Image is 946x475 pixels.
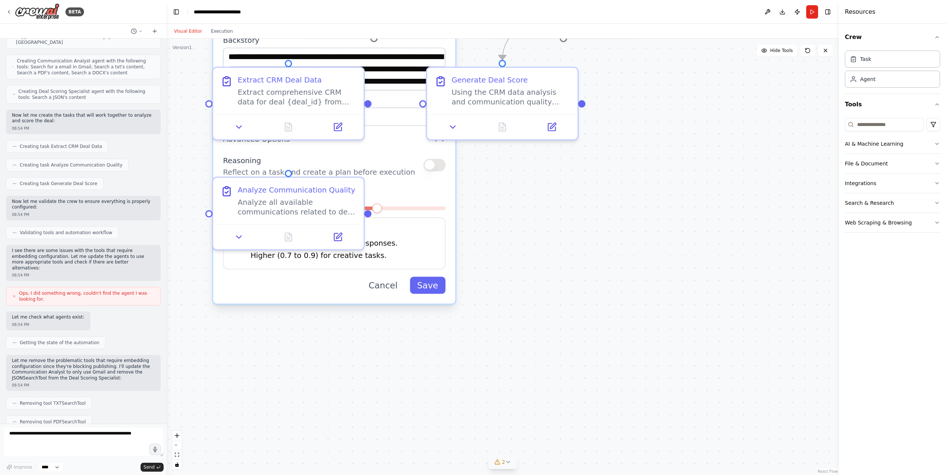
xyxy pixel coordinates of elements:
[12,113,155,124] p: Now let me create the tasks that will work together to analyze and score the deal:
[20,419,86,425] span: Removing tool PDFSearchTool
[263,120,314,134] button: No output available
[20,181,97,187] span: Creating task Generate Deal Score
[317,230,359,244] button: Open in side panel
[170,27,206,36] button: Visual Editor
[206,27,237,36] button: Execution
[845,134,940,154] button: AI & Machine Learning
[20,230,112,236] span: Validating tools and automation workflow
[12,248,155,271] p: I see there are some issues with the tools that require embedding configuration. Let me update th...
[20,340,99,346] span: Getting the state of the automation
[12,212,155,217] div: 08:54 PM
[823,7,833,17] button: Hide right sidebar
[238,185,355,195] div: Analyze Communication Quality
[223,135,290,144] span: Advanced Options
[141,463,164,472] button: Send
[860,55,871,63] div: Task
[20,143,102,149] span: Creating task Extract CRM Deal Data
[845,193,940,213] button: Search & Research
[263,230,314,244] button: No output available
[845,48,940,94] div: Crew
[194,8,258,16] nav: breadcrumb
[65,7,84,16] div: BETA
[12,314,84,320] p: Let me check what agents exist:
[770,48,793,54] span: Hide Tools
[238,197,356,217] div: Analyze all available communications related to deal {deal_id} including: - Email exchanges betwe...
[757,45,797,56] button: Hide Tools
[12,322,84,327] div: 08:54 PM
[251,237,435,249] p: Lower (0.1 to 0.3) for factual responses.
[15,3,59,20] img: Logo
[20,400,86,406] span: Removing tool TXTSearchTool
[223,156,261,165] span: Reasoning
[172,450,182,460] button: fit view
[531,120,573,134] button: Open in side panel
[845,115,940,239] div: Tools
[212,177,365,251] div: Analyze Communication QualityAnalyze all available communications related to deal {deal_id} inclu...
[20,162,122,168] span: Creating task Analyze Communication Quality
[14,464,32,470] span: Improve
[171,7,181,17] button: Hide left sidebar
[12,358,155,381] p: Let me remove the problematic tools that require embedding configuration since they're blocking p...
[426,67,579,140] div: Generate Deal ScoreUsing the CRM data analysis and communication quality analysis, generate a com...
[238,75,322,85] div: Extract CRM Deal Data
[234,225,435,235] h5: Temperature
[12,272,155,278] div: 08:54 PM
[172,440,182,450] button: zoom out
[845,94,940,115] button: Tools
[128,27,146,36] button: Switch to previous chat
[144,464,155,470] span: Send
[212,67,365,140] div: Extract CRM Deal DataExtract comprehensive CRM data for deal {deal_id} from HubSpot including: - ...
[3,462,35,472] button: Improve
[489,455,517,469] button: 2
[251,249,435,261] p: Higher (0.7 to 0.9) for creative tasks.
[502,458,505,466] span: 2
[18,88,154,100] span: Creating Deal Scoring Specialist agent with the following tools: Search a JSON's content
[173,45,192,51] div: Version 1
[149,444,161,455] button: Click to speak your automation idea
[845,213,940,232] button: Web Scraping & Browsing
[172,431,182,440] button: zoom in
[12,382,155,388] div: 08:54 PM
[845,7,875,16] h4: Resources
[19,290,154,302] span: Ops, I did something wrong, couldn't find the agent I was looking for.
[223,35,445,45] label: Backstory
[476,120,528,134] button: No output available
[317,120,359,134] button: Open in side panel
[238,87,356,107] div: Extract comprehensive CRM data for deal {deal_id} from HubSpot including: - Deal details (stage, ...
[451,87,570,107] div: Using the CRM data analysis and communication quality analysis, generate a comprehensive deal lik...
[172,460,182,469] button: toggle interactivity
[361,277,405,294] button: Cancel
[12,126,155,131] div: 08:54 PM
[223,167,415,177] p: Reflect on a task and create a plan before execution
[845,27,940,48] button: Crew
[172,431,182,469] div: React Flow controls
[860,75,875,83] div: Agent
[17,58,154,76] span: Creating Communication Analyst agent with the following tools: Search for a email in Gmail, Searc...
[845,174,940,193] button: Integrations
[451,75,528,85] div: Generate Deal Score
[845,154,940,173] button: File & Document
[149,27,161,36] button: Start a new chat
[818,469,838,474] a: React Flow attribution
[12,199,155,210] p: Now let me validate the crew to ensure everything is properly configured:
[410,277,445,294] button: Save
[223,133,445,145] button: Advanced Options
